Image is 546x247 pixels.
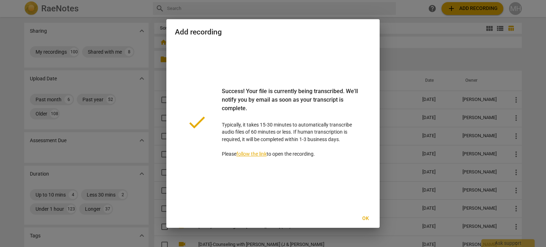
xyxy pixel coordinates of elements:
a: follow the link [236,151,267,157]
h2: Add recording [175,28,371,37]
span: done [186,112,208,133]
p: Typically, it takes 15-30 minutes to automatically transcribe audio files of 60 minutes or less. ... [222,87,360,158]
span: Ok [360,215,371,222]
div: Success! Your file is currently being transcribed. We'll notify you by email as soon as your tran... [222,87,360,121]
